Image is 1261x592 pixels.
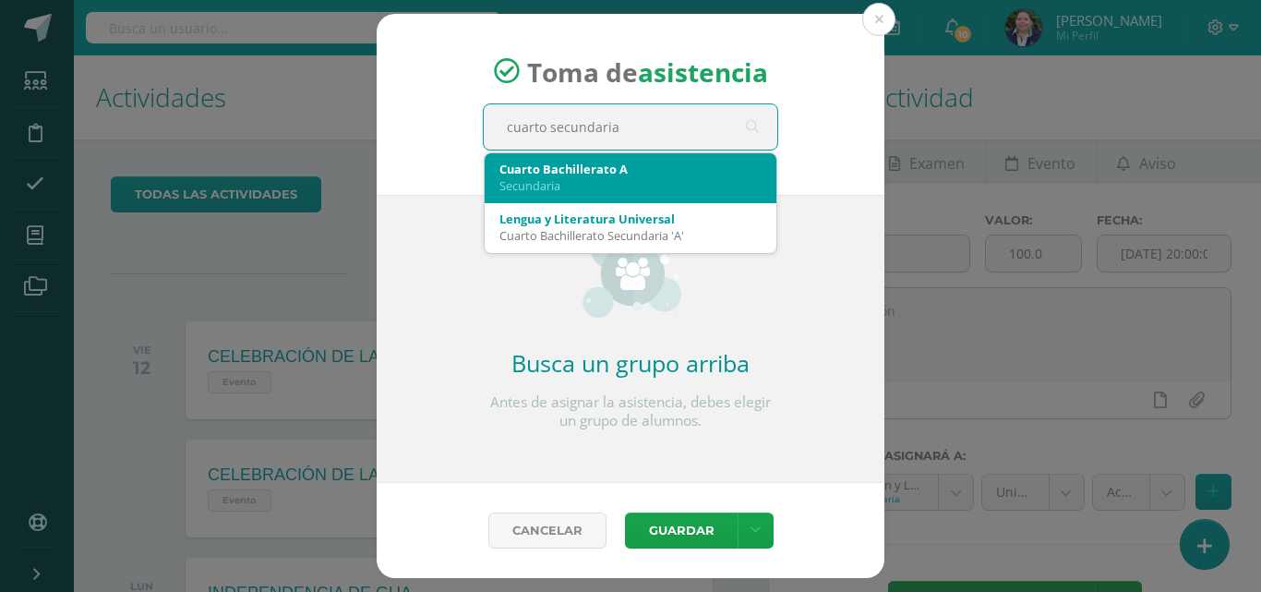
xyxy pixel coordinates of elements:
[499,161,762,177] div: Cuarto Bachillerato A
[581,225,681,318] img: groups_small.png
[625,513,738,549] button: Guardar
[527,54,768,89] span: Toma de
[499,227,762,244] div: Cuarto Bachillerato Secundaria 'A'
[638,54,768,89] strong: asistencia
[488,513,606,549] a: Cancelar
[862,3,895,36] button: Close (Esc)
[483,347,778,379] h2: Busca un grupo arriba
[499,211,762,227] div: Lengua y Literatura Universal
[483,393,778,430] p: Antes de asignar la asistencia, debes elegir un grupo de alumnos.
[499,177,762,194] div: Secundaria
[484,104,777,150] input: Busca un grado o sección aquí...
